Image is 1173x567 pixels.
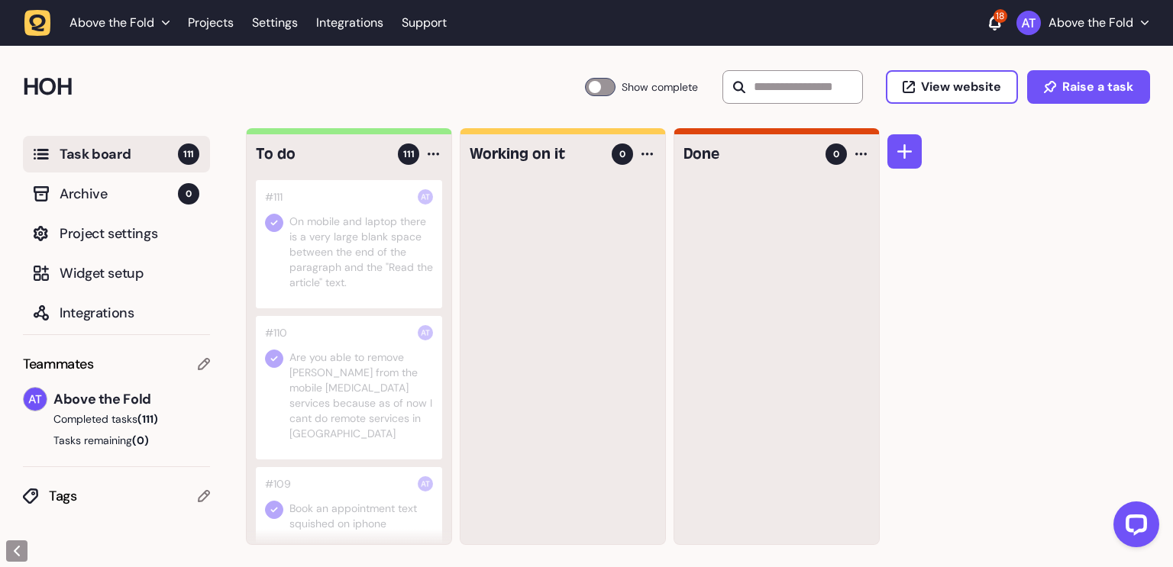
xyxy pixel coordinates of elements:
[1016,11,1041,35] img: Above the Fold
[470,143,601,165] h4: Working on it
[886,70,1018,104] button: View website
[53,388,210,410] span: Above the Fold
[418,189,433,205] img: Above the Fold
[622,78,698,96] span: Show complete
[1101,495,1165,559] iframe: LiveChat chat widget
[683,143,815,165] h4: Done
[60,223,199,244] span: Project settings
[132,433,149,447] span: (0)
[1016,11,1149,35] button: Above the Fold
[137,412,158,426] span: (111)
[23,136,210,172] button: Task board111
[23,295,210,331] button: Integrations
[23,353,94,375] span: Teammates
[921,81,1001,93] span: View website
[1062,81,1133,93] span: Raise a task
[1049,15,1133,31] p: Above the Fold
[23,433,210,448] button: Tasks remaining(0)
[402,15,447,31] a: Support
[316,9,383,37] a: Integrations
[60,263,199,284] span: Widget setup
[23,176,210,212] button: Archive0
[188,9,234,37] a: Projects
[23,255,210,292] button: Widget setup
[178,143,199,165] span: 111
[60,183,178,205] span: Archive
[252,9,298,37] a: Settings
[418,325,433,340] img: Above the Fold
[23,411,198,427] button: Completed tasks(111)
[60,143,178,165] span: Task board
[178,183,199,205] span: 0
[69,15,154,31] span: Above the Fold
[994,9,1007,23] div: 18
[23,215,210,252] button: Project settings
[403,147,415,161] span: 111
[23,69,585,105] h2: HOH
[24,9,179,37] button: Above the Fold
[418,476,433,491] img: Above the Fold
[24,388,47,411] img: Above the Fold
[833,147,839,161] span: 0
[60,302,199,324] span: Integrations
[49,485,198,507] span: Tags
[619,147,625,161] span: 0
[256,143,387,165] h4: To do
[1027,70,1150,104] button: Raise a task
